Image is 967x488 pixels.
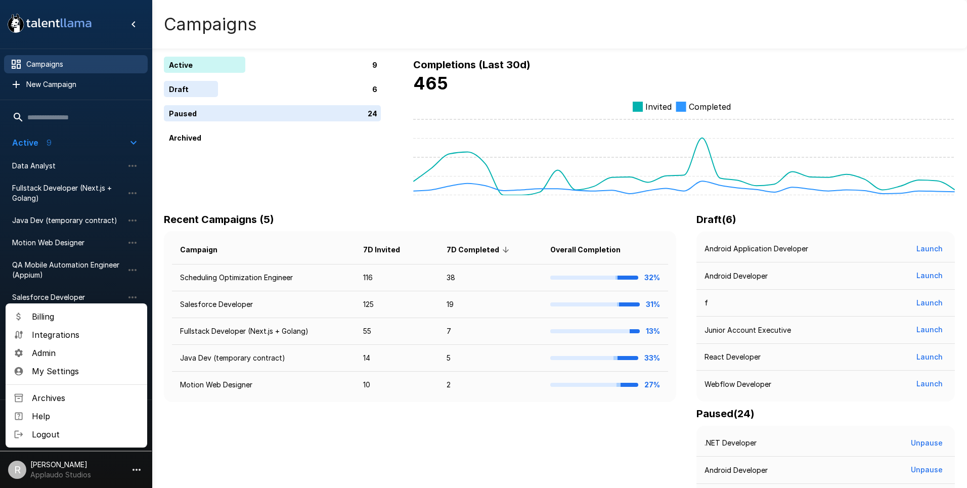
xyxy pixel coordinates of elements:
span: Admin [32,347,139,359]
span: Help [32,410,139,422]
span: Logout [32,428,139,440]
span: Billing [32,310,139,323]
span: Integrations [32,329,139,341]
span: Archives [32,392,139,404]
span: My Settings [32,365,139,377]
